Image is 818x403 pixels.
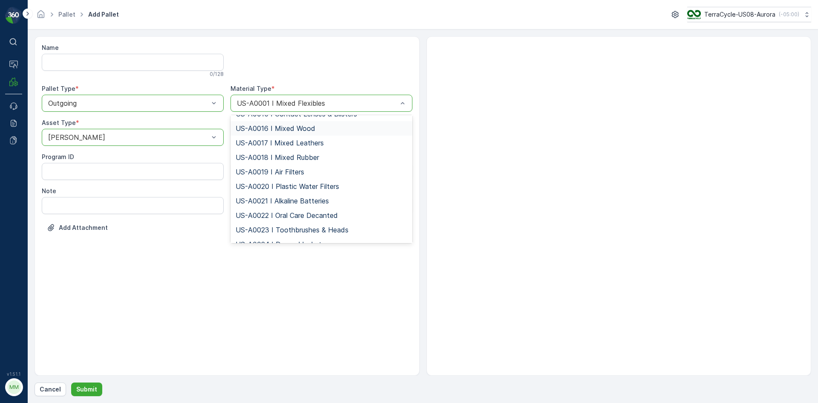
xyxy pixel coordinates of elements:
[76,385,97,394] p: Submit
[36,13,46,20] a: Homepage
[236,168,304,176] span: US-A0019 I Air Filters
[71,383,102,396] button: Submit
[236,241,325,248] span: US-A0024 I Down, blankets
[210,71,224,78] p: 0 / 128
[236,183,339,190] span: US-A0020 I Plastic Water Filters
[42,44,59,51] label: Name
[59,223,108,232] p: Add Attachment
[58,11,75,18] a: Pallet
[236,125,315,132] span: US-A0016 I Mixed Wood
[42,119,76,126] label: Asset Type
[236,197,329,205] span: US-A0021 I Alkaline Batteries
[687,7,811,22] button: TerraCycle-US08-Aurora(-05:00)
[704,10,775,19] p: TerraCycle-US08-Aurora
[230,85,271,92] label: Material Type
[236,212,338,219] span: US-A0022 I Oral Care Decanted
[236,226,349,234] span: US-A0023 I Toothbrushes & Heads
[42,187,56,194] label: Note
[7,380,21,394] div: MM
[42,221,113,235] button: Upload File
[779,11,799,18] p: ( -05:00 )
[687,10,701,19] img: image_ci7OI47.png
[40,385,61,394] p: Cancel
[236,110,357,118] span: US-A0015 I Contact Lenses & Blisters
[42,85,75,92] label: Pallet Type
[35,383,66,396] button: Cancel
[5,7,22,24] img: logo
[42,153,74,160] label: Program ID
[5,371,22,377] span: v 1.51.1
[86,10,121,19] span: Add Pallet
[236,154,319,161] span: US-A0018 I Mixed Rubber
[236,139,324,147] span: US-A0017 I Mixed Leathers
[5,378,22,396] button: MM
